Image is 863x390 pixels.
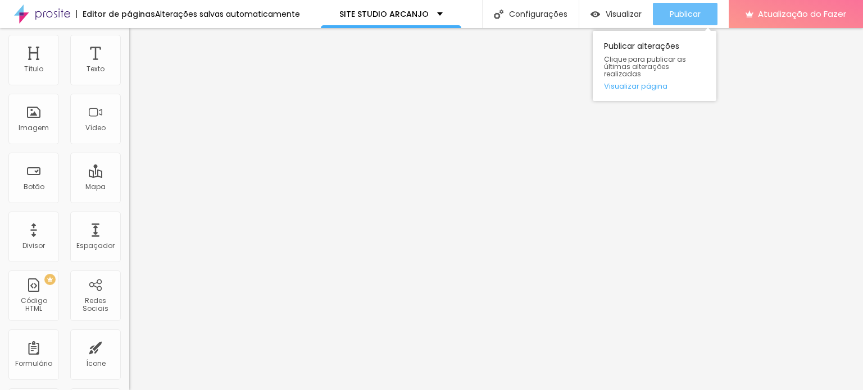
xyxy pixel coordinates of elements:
[24,182,44,191] font: Botão
[494,10,503,19] img: Ícone
[606,8,642,20] font: Visualizar
[83,8,155,20] font: Editor de páginas
[653,3,717,25] button: Publicar
[579,3,653,25] button: Visualizar
[21,296,47,313] font: Código HTML
[85,182,106,191] font: Mapa
[76,241,115,250] font: Espaçador
[758,8,846,20] font: Atualização do Fazer
[87,64,105,74] font: Texto
[86,359,106,368] font: Ícone
[604,81,667,91] font: Visualizar página
[85,123,106,132] font: Vídeo
[591,10,600,19] img: view-1.svg
[22,241,45,250] font: Divisor
[604,54,686,79] font: Clique para publicar as últimas alterações realizadas
[604,82,705,90] a: Visualizar página
[129,28,863,390] iframe: Editor
[83,296,108,313] font: Redes Sociais
[604,40,679,52] font: Publicar alterações
[670,8,701,20] font: Publicar
[339,8,429,20] font: SITE STUDIO ARCANJO
[155,8,300,20] font: Alterações salvas automaticamente
[19,123,49,132] font: Imagem
[15,359,52,368] font: Formulário
[24,64,43,74] font: Título
[509,8,567,20] font: Configurações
